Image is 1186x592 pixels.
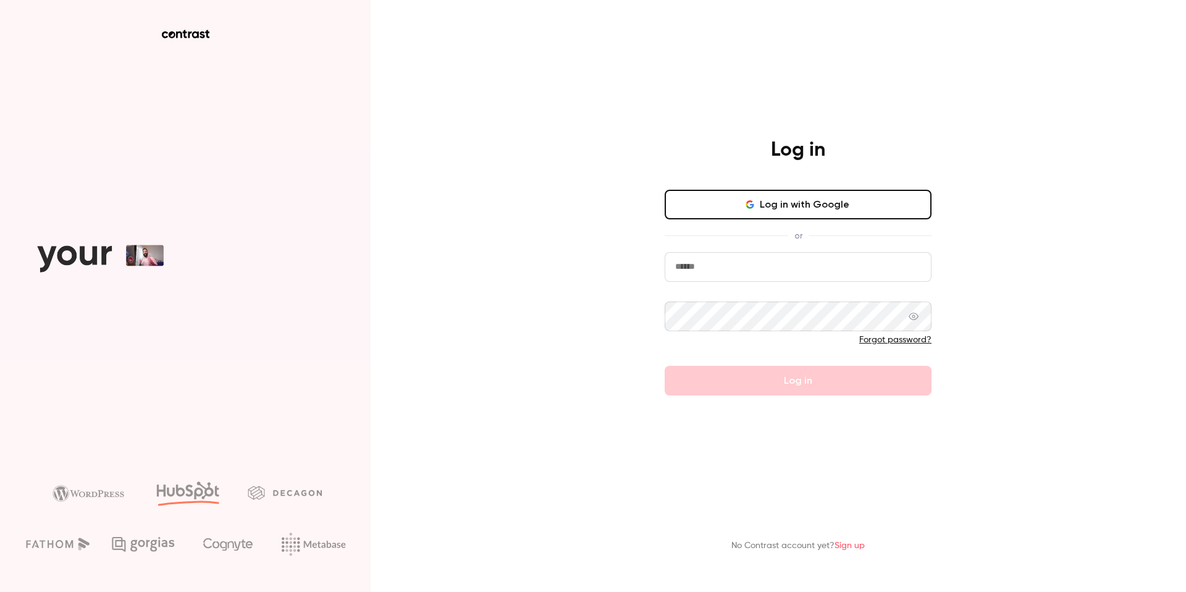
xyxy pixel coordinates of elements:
[665,190,932,219] button: Log in with Google
[731,539,865,552] p: No Contrast account yet?
[771,138,825,163] h4: Log in
[788,229,809,242] span: or
[859,336,932,344] a: Forgot password?
[248,486,322,499] img: decagon
[835,541,865,550] a: Sign up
